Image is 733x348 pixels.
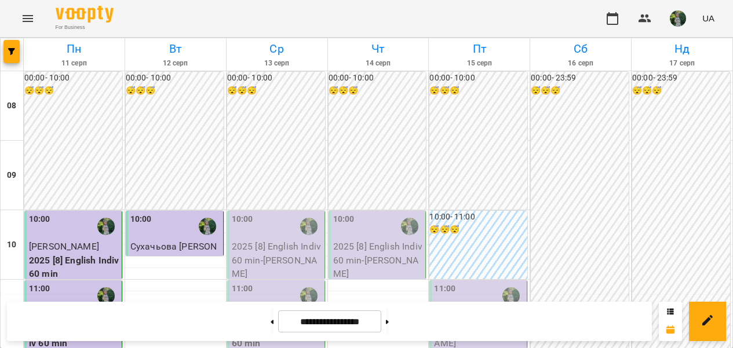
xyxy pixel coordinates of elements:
label: 10:00 [130,213,152,226]
h6: 00:00 - 10:00 [227,72,325,85]
span: For Business [56,24,114,31]
img: Ряба Надія Федорівна (а) [401,218,418,235]
h6: 😴😴😴 [531,85,629,97]
h6: 14 серп [330,58,427,69]
span: Сухачьова [PERSON_NAME] [130,241,217,266]
h6: 00:00 - 10:00 [429,72,527,85]
h6: 😴😴😴 [227,85,325,97]
label: 11:00 [434,283,455,295]
img: Voopty Logo [56,6,114,23]
h6: 00:00 - 10:00 [329,72,426,85]
h6: 00:00 - 10:00 [126,72,224,85]
img: Ряба Надія Федорівна (а) [199,218,216,235]
h6: 00:00 - 10:00 [24,72,122,85]
p: 2025 [8] English Indiv 60 min - [PERSON_NAME] [232,240,322,281]
h6: Пт [431,40,528,58]
p: 2025 [8] English Indiv 60 min - [PERSON_NAME] [333,240,424,281]
h6: Сб [532,40,629,58]
p: 2025 [8] English Indiv 60 min [29,254,119,281]
h6: 13 серп [228,58,326,69]
h6: 10 [7,239,16,251]
h6: 09 [7,169,16,182]
img: Ряба Надія Федорівна (а) [502,287,520,305]
h6: 16 серп [532,58,629,69]
h6: 17 серп [633,58,731,69]
h6: 😴😴😴 [24,85,122,97]
h6: 00:00 - 23:59 [632,72,730,85]
h6: 08 [7,100,16,112]
label: 10:00 [232,213,253,226]
h6: 😴😴😴 [632,85,730,97]
img: Ряба Надія Федорівна (а) [300,218,318,235]
img: Ряба Надія Федорівна (а) [97,287,115,305]
img: 429a96cc9ef94a033d0b11a5387a5960.jfif [670,10,686,27]
h6: Чт [330,40,427,58]
img: Ряба Надія Федорівна (а) [300,287,318,305]
img: Ряба Надія Федорівна (а) [97,218,115,235]
span: [PERSON_NAME] [29,241,99,252]
h6: Нд [633,40,731,58]
h6: 😴😴😴 [429,85,527,97]
h6: 00:00 - 23:59 [531,72,629,85]
label: 11:00 [29,283,50,295]
h6: 11 серп [25,58,123,69]
h6: Вт [127,40,224,58]
button: Menu [14,5,42,32]
label: 10:00 [333,213,355,226]
h6: 😴😴😴 [429,224,527,236]
h6: 😴😴😴 [329,85,426,97]
h6: 15 серп [431,58,528,69]
label: 10:00 [29,213,50,226]
h6: 10:00 - 11:00 [429,211,527,224]
span: UA [702,12,714,24]
h6: Ср [228,40,326,58]
label: 11:00 [232,283,253,295]
h6: 12 серп [127,58,224,69]
h6: Пн [25,40,123,58]
button: UA [698,8,719,29]
h6: 😴😴😴 [126,85,224,97]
